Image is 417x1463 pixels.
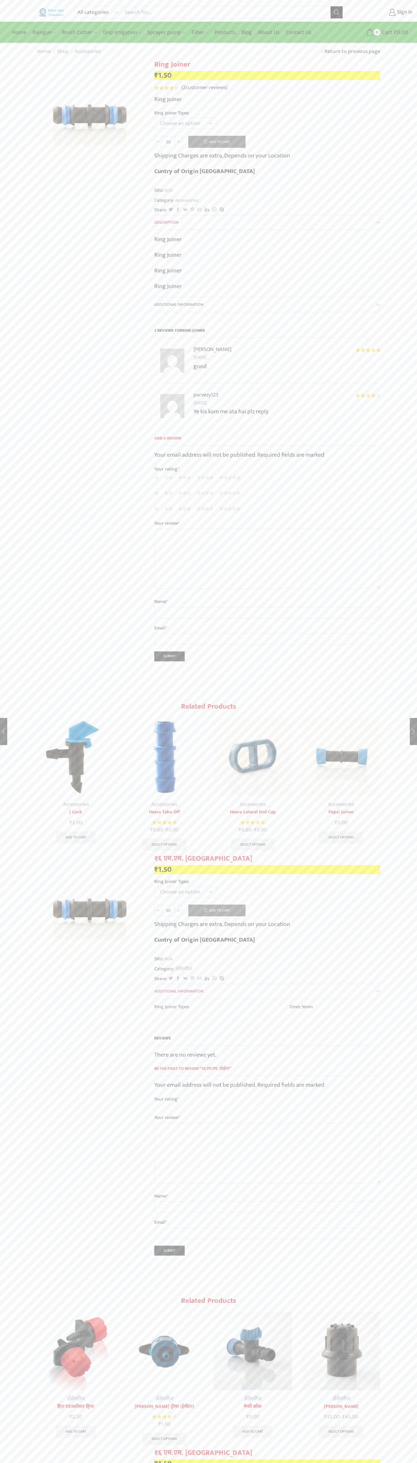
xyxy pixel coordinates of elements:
a: Additional information [154,297,380,312]
th: Ring Joiner Types [154,1003,289,1015]
span: Category: [154,197,199,204]
img: पेप्सी कॉक [214,1312,292,1390]
span: ₹ [70,1412,72,1421]
span: Related products [181,1295,236,1307]
p: Shipping Charges are extra, Depends on your Location [154,151,290,160]
span: ₹ [158,1420,161,1429]
p: Ring Joiner [154,95,380,104]
span: Ring Joiner [182,327,205,334]
label: Email [154,624,380,632]
bdi: 5.00 [254,825,267,834]
a: Select options for “Heera Take Off” [142,839,186,851]
label: Name [154,598,380,606]
a: Add to cart: “पेप्सी कॉक” [233,1426,272,1438]
bdi: 45.00 [342,1412,358,1421]
bdi: 35.00 [324,1412,340,1421]
a: Select options for “Pepsi Joiner” [319,831,363,843]
img: Heera Lateral End Cap [214,718,292,796]
p: Ring Joiner [154,281,380,291]
strong: [PERSON_NAME] [193,345,231,354]
div: Rated 5.00 out of 5 [240,819,265,826]
a: 4 of 5 stars [197,505,214,512]
a: 0 Cart ₹0.00 [349,27,408,38]
a: Select options for “फ्लश व्हाॅल्व” [319,1426,363,1438]
a: 1 of 5 stars [154,490,158,496]
a: Products [212,25,239,39]
span: ₹ [150,825,153,834]
span: Rated out of 5 [356,393,375,398]
a: Brush Cutter [59,25,100,39]
div: 1 / 10 [33,1309,119,1441]
span: Rated out of 5 [152,819,177,826]
span: Share: [154,207,167,213]
span: Additional information [154,301,203,308]
a: Additional information [154,984,380,999]
label: Your rating [154,1096,380,1103]
a: हिरा एडजस्टेबल ड्रिपर [37,1403,115,1410]
p: Ring Joiner [154,235,380,244]
span: ₹ [239,825,241,834]
span: Description [154,219,178,226]
div: 3 / 10 [210,715,296,854]
a: पेप्सी कॉक [214,1403,292,1410]
span: N/A [164,955,172,962]
span: Sign in [396,8,412,16]
bdi: 3.00 [246,1412,259,1421]
a: 5 of 5 stars [219,490,240,496]
a: Contact Us [283,25,315,39]
span: ₹ [154,863,158,876]
b: Cuntry of Origin [GEOGRAPHIC_DATA] [154,935,255,945]
h1: १६ एम.एम. [GEOGRAPHIC_DATA] [154,854,380,863]
table: Product Details [154,1003,380,1015]
bdi: 1.50 [154,69,172,82]
span: Your email address will not be published. Required fields are marked [154,1080,325,1090]
label: Your review [154,520,380,527]
a: Accessories [151,800,177,809]
a: Heera Lateral End Cap [214,809,292,816]
input: Search for... [122,6,331,18]
a: 4 of 5 stars [197,490,214,496]
bdi: 2.00 [335,818,347,827]
label: Ring Joiner Types [154,110,189,116]
p: There are no reviews yet. [154,1050,380,1060]
a: अ‍ॅसेसरीज [244,1394,262,1403]
div: 4 / 10 [299,715,384,847]
span: – [214,826,292,834]
a: अ‍ॅसेसरीज [332,1394,350,1403]
span: Rated out of 5 [240,819,265,826]
h1: Ring Joiner [154,60,380,69]
div: 4 / 10 [299,1309,384,1441]
label: Name [154,1192,380,1200]
span: ₹ [70,818,72,827]
span: 2 [154,86,180,90]
img: Flush valve [302,1312,381,1390]
button: Add to cart [188,136,246,148]
img: Heera Take Off [125,718,204,796]
input: Submit [154,1246,185,1256]
a: (2customer reviews) [181,84,227,92]
span: Share: [154,975,167,982]
span: Rated out of 5 based on customer ratings [154,86,176,90]
a: Return to previous page [325,48,380,56]
img: Heera Adjustable Dripper [37,1312,115,1390]
a: 2 of 5 stars [164,474,173,481]
div: Rated 4.00 out of 5 [152,1414,177,1420]
a: Add to cart: “हिरा एडजस्टेबल ड्रिपर” [56,1426,96,1438]
a: Accessories [328,800,354,809]
label: Ring Joiner Types [154,878,189,885]
a: Add to cart: “J Cock” [56,831,96,843]
span: SKU: [154,187,380,194]
a: 1 of 5 stars [154,505,158,512]
bdi: 2.50 [70,1412,82,1421]
span: Related products [181,700,236,713]
a: Home [37,48,51,56]
a: Blog [239,25,255,39]
a: अ‍ॅसेसरीज [155,1394,173,1403]
span: ₹ [324,1412,327,1421]
a: 3 of 5 stars [178,490,191,496]
span: ₹ [154,69,158,82]
button: Search button [331,6,343,18]
span: N/A [164,187,172,194]
bdi: 0.80 [239,825,251,834]
a: J Cock [37,809,115,816]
